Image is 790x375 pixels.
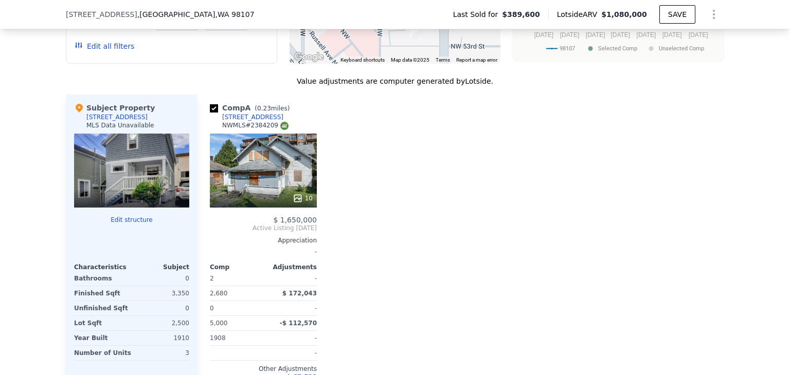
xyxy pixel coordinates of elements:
[557,9,601,20] span: Lotside ARV
[137,9,255,20] span: , [GEOGRAPHIC_DATA]
[215,10,254,18] span: , WA 98107
[74,316,130,330] div: Lot Sqft
[280,122,289,130] img: NWMLS Logo
[659,45,704,52] text: Unselected Comp
[257,105,271,112] span: 0.23
[210,103,294,113] div: Comp A
[134,316,189,330] div: 2,500
[74,331,130,345] div: Year Built
[456,57,497,63] a: Report a map error
[210,331,261,345] div: 1908
[210,263,263,271] div: Comp
[75,41,134,51] button: Edit all filters
[74,271,130,286] div: Bathrooms
[453,9,502,20] span: Last Sold for
[560,45,575,52] text: 98107
[280,320,317,327] span: -$ 112,570
[391,57,429,63] span: Map data ©2025
[86,113,148,121] div: [STREET_ADDRESS]
[74,216,189,224] button: Edit structure
[586,31,605,39] text: [DATE]
[134,331,189,345] div: 1910
[210,224,317,232] span: Active Listing [DATE]
[292,50,326,64] img: Google
[135,346,189,360] div: 3
[74,263,132,271] div: Characteristics
[293,193,313,203] div: 10
[210,113,283,121] a: [STREET_ADDRESS]
[409,22,421,39] div: 1526 NW 53rd St
[273,216,317,224] span: $ 1,650,000
[263,263,317,271] div: Adjustments
[601,10,647,18] span: $1,080,000
[74,346,131,360] div: Number of Units
[436,57,450,63] a: Terms (opens in new tab)
[132,263,189,271] div: Subject
[340,57,385,64] button: Keyboard shortcuts
[66,9,137,20] span: [STREET_ADDRESS]
[534,31,553,39] text: [DATE]
[282,290,317,297] span: $ 172,043
[74,301,130,315] div: Unfinished Sqft
[210,320,227,327] span: 5,000
[74,103,155,113] div: Subject Property
[598,45,637,52] text: Selected Comp
[134,271,189,286] div: 0
[222,113,283,121] div: [STREET_ADDRESS]
[502,9,540,20] span: $389,600
[250,105,294,112] span: ( miles)
[74,286,130,301] div: Finished Sqft
[134,301,189,315] div: 0
[66,76,724,86] div: Value adjustments are computer generated by Lotside .
[222,121,289,130] div: NWMLS # 2384209
[210,236,317,245] div: Appreciation
[265,331,317,345] div: -
[210,271,261,286] div: 2
[265,271,317,286] div: -
[134,286,189,301] div: 3,350
[210,290,227,297] span: 2,680
[86,121,154,129] div: MLS Data Unavailable
[662,31,682,39] text: [DATE]
[689,31,708,39] text: [DATE]
[611,31,630,39] text: [DATE]
[265,346,317,360] div: -
[704,4,724,25] button: Show Options
[292,50,326,64] a: Open this area in Google Maps (opens a new window)
[210,305,214,312] span: 0
[210,245,317,259] div: -
[659,5,695,24] button: SAVE
[210,365,317,373] div: Other Adjustments
[265,301,317,315] div: -
[637,31,656,39] text: [DATE]
[560,31,580,39] text: [DATE]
